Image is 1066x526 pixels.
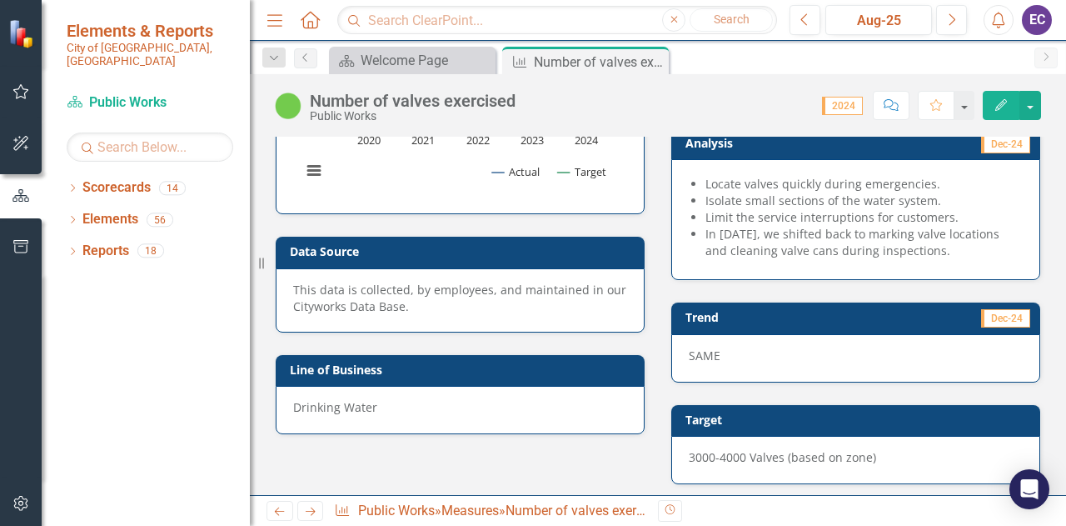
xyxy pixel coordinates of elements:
div: Aug-25 [831,11,926,31]
img: On Track [275,93,301,119]
a: Public Works [67,93,233,113]
div: 18 [137,244,164,258]
button: View chart menu, Chart [302,159,326,183]
h3: Analysis [685,137,853,149]
h3: Target [685,413,1032,426]
div: Public Works [310,110,516,123]
span: Elements & Reports [67,21,233,41]
span: 3000-4000 Valves (based on zone) [689,449,876,465]
text: 2023 [521,133,544,148]
div: Number of valves exercised [310,92,516,110]
small: City of [GEOGRAPHIC_DATA], [GEOGRAPHIC_DATA] [67,41,233,68]
h3: Trend [685,311,823,323]
button: Aug-25 [825,5,932,35]
button: Show Actual [492,164,540,179]
a: Welcome Page [333,50,491,71]
span: SAME [689,348,720,363]
h3: Line of Business [290,363,636,376]
button: Show Target [558,164,606,179]
span: Dec-24 [981,135,1030,153]
li: In [DATE], we shifted back to marking valve locations and cleaning valve cans during inspections. [705,226,1023,259]
div: Welcome Page [361,50,491,71]
text: 2020 [357,133,381,148]
input: Search ClearPoint... [337,6,777,35]
a: Elements [82,210,138,229]
h3: Data Source [290,245,636,258]
li: Isolate small sections of the water system. [705,193,1023,209]
div: Open Intercom Messenger [1009,469,1049,509]
button: Search [690,8,773,32]
text: 2024 [575,133,599,148]
div: 14 [159,181,186,195]
text: 2021 [411,133,435,148]
a: Measures [441,503,499,518]
li: Limit the service interruptions for customers. [705,209,1023,226]
input: Search Below... [67,133,233,162]
span: 2024 [822,97,863,115]
div: » » [334,502,645,521]
span: Dec-24 [981,309,1030,328]
text: 2022 [466,133,490,148]
a: Public Works [358,503,435,518]
li: Locate valves quickly during emergencies. [705,176,1023,193]
button: EC [1022,5,1052,35]
a: Scorecards [82,178,151,198]
span: Drinking Water [293,399,377,415]
div: Number of valves exercised [534,52,665,73]
div: Number of valves exercised [506,503,667,518]
span: Search [714,13,750,26]
img: ClearPoint Strategy [7,18,37,48]
div: 56 [147,213,173,227]
div: This data is collected, by employees, and maintained in our Cityworks Data Base.​ [293,282,627,315]
a: Reports [82,242,129,261]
